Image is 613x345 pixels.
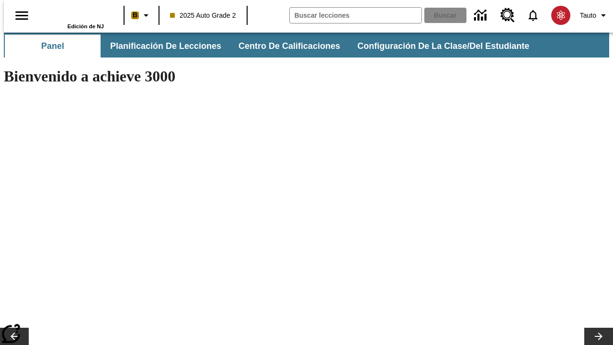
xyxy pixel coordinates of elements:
button: Escoja un nuevo avatar [545,3,576,28]
span: 2025 Auto Grade 2 [170,11,236,21]
span: Edición de NJ [68,23,104,29]
div: Subbarra de navegación [4,34,538,57]
span: Centro de calificaciones [238,41,340,52]
button: Configuración de la clase/del estudiante [350,34,537,57]
span: Planificación de lecciones [110,41,221,52]
a: Portada [42,4,104,23]
button: Carrusel de lecciones, seguir [584,328,613,345]
button: Panel [5,34,101,57]
a: Notificaciones [521,3,545,28]
span: B [133,9,137,21]
input: Buscar campo [290,8,421,23]
button: Centro de calificaciones [231,34,348,57]
div: Portada [42,3,104,29]
h1: Bienvenido a achieve 3000 [4,68,418,85]
span: Configuración de la clase/del estudiante [357,41,529,52]
button: Abrir el menú lateral [8,1,36,30]
a: Centro de recursos, Se abrirá en una pestaña nueva. [495,2,521,28]
button: Perfil/Configuración [576,7,613,24]
a: Centro de información [468,2,495,29]
div: Subbarra de navegación [4,33,609,57]
button: Boost El color de la clase es anaranjado claro. Cambiar el color de la clase. [127,7,156,24]
button: Planificación de lecciones [102,34,229,57]
span: Panel [41,41,64,52]
span: Tauto [580,11,596,21]
img: avatar image [551,6,570,25]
